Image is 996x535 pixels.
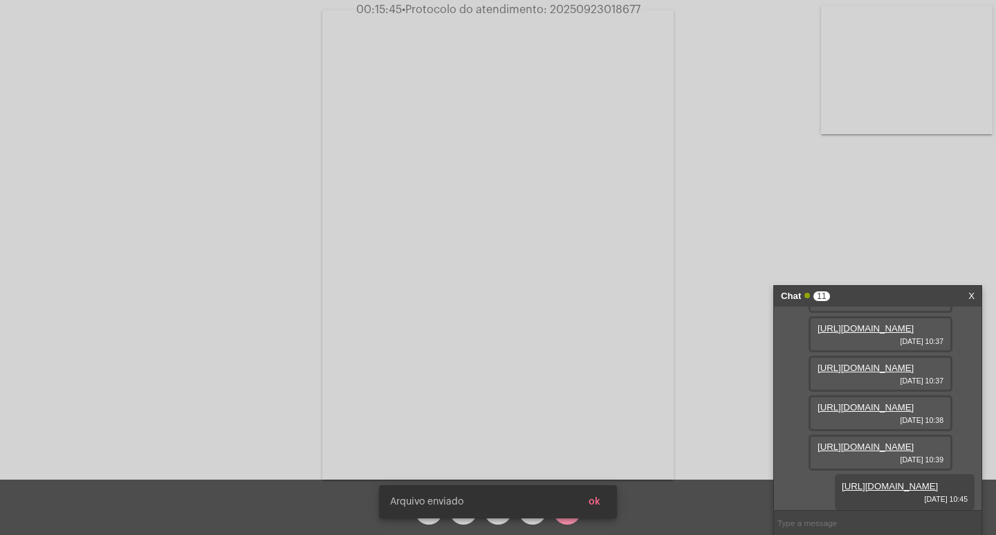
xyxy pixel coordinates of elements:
span: Online [804,293,810,298]
span: Arquivo enviado [390,495,463,509]
span: • [402,4,405,15]
span: [DATE] 10:37 [818,337,943,345]
span: 00:15:45 [356,4,402,15]
span: [DATE] 10:45 [842,495,968,503]
a: [URL][DOMAIN_NAME] [818,402,914,412]
span: [DATE] 10:39 [818,455,943,464]
strong: Chat [781,286,801,307]
a: [URL][DOMAIN_NAME] [818,442,914,452]
span: [DATE] 10:37 [818,377,943,385]
span: 11 [813,291,829,301]
span: [DATE] 10:38 [818,416,943,424]
span: ok [589,497,600,507]
span: Protocolo do atendimento: 20250923018677 [402,4,640,15]
a: X [968,286,975,307]
a: [URL][DOMAIN_NAME] [818,363,914,373]
button: ok [578,489,611,514]
input: Type a message [774,511,981,535]
a: [URL][DOMAIN_NAME] [818,323,914,334]
a: [URL][DOMAIN_NAME] [842,481,938,491]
